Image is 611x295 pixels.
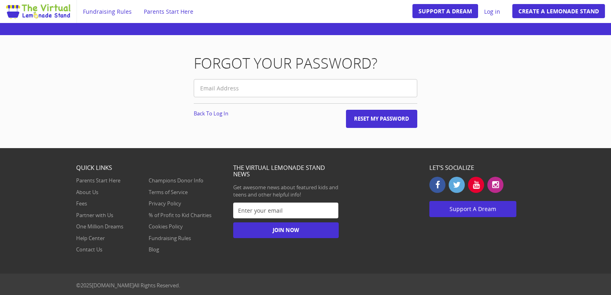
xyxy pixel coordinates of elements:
[149,246,159,253] a: Blog
[149,200,181,207] a: Privacy Policy
[418,7,472,15] span: Support A Dream
[346,110,417,128] input: Reset My Password
[429,201,516,217] a: Support A Dream
[233,184,339,199] p: Get awesome news about featured kids and teens and other helpful info!
[76,223,123,230] a: One Million Dreams
[449,205,496,213] span: Support A Dream
[76,188,98,196] a: About Us
[194,55,417,71] h1: Forgot your password?
[149,223,183,230] a: Cookies Policy
[487,177,503,193] a: Instagram
[92,282,134,289] span: [DOMAIN_NAME]
[233,164,339,178] h5: The Virtual Lemonade Stand News
[233,222,339,238] input: Join Now
[6,4,70,19] img: Image
[429,164,535,171] h5: Let's socialize
[76,177,120,184] a: Parents Start Here
[149,177,203,184] a: Champions Donor Info
[468,177,484,193] a: Youtube
[76,234,105,242] a: Help Center
[412,4,478,18] a: Support A Dream
[429,177,445,193] a: Facebook
[76,211,113,219] a: Partner with Us
[194,110,228,117] a: Back To Log In
[76,282,180,289] div: ©2025 All Rights Reserved.
[512,4,605,18] a: Create a Lemonade Stand
[76,164,221,171] h5: Quick Links
[149,188,188,196] a: Terms of Service
[76,246,102,253] a: Contact Us
[449,177,465,193] a: Twitter
[149,211,211,219] a: % of Profit to Kid Charities
[194,79,417,97] input: Email Address
[149,234,191,242] a: Fundraising Rules
[76,200,87,207] a: Fees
